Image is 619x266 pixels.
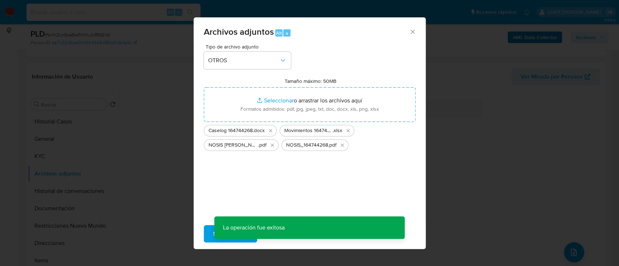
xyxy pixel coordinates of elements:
span: .pdf [328,142,337,149]
span: Caselog 164744268 [209,127,253,134]
span: a [286,30,288,37]
ul: Archivos seleccionados [204,122,416,151]
span: NOSIS_164744268 [286,142,328,149]
span: .docx [253,127,265,134]
span: OTROS [208,57,279,64]
span: Tipo de archivo adjunto [206,44,293,49]
button: Eliminar NOSIS COLDWELL WALTER ALAN.pdf [268,141,277,149]
span: Archivos adjuntos [204,25,274,38]
button: OTROS [204,52,291,69]
button: Subir archivo [204,225,257,242]
button: Eliminar Caselog 164744268.docx [266,126,275,135]
span: NOSIS [PERSON_NAME] [209,142,258,149]
span: Cancelar [269,226,293,242]
span: Alt [276,30,282,37]
span: Movimientos 164744268 [284,127,333,134]
button: Eliminar Movimientos 164744268.xlsx [344,126,352,135]
span: .xlsx [333,127,342,134]
label: Tamaño máximo: 50MB [285,78,337,84]
p: La operación fue exitosa [214,216,293,239]
button: Eliminar NOSIS_164744268.pdf [338,141,347,149]
span: .pdf [258,142,267,149]
span: Subir archivo [213,226,248,242]
button: Cerrar [409,28,416,35]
